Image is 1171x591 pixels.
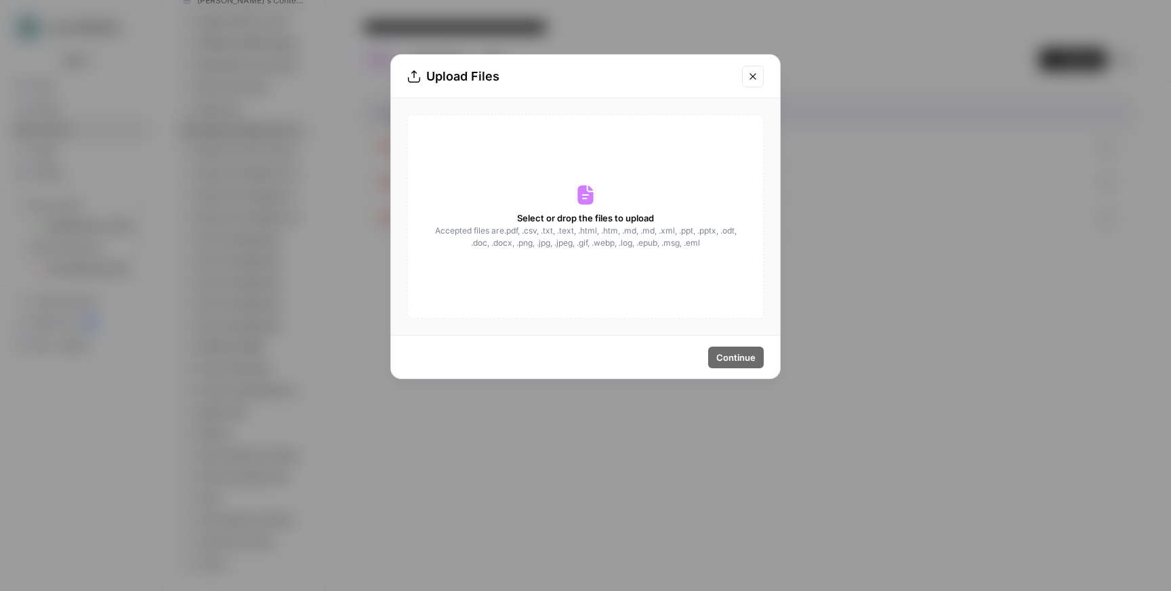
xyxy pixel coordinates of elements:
span: Continue [716,351,756,364]
div: Upload Files [407,67,734,86]
span: Accepted files are .pdf, .csv, .txt, .text, .html, .htm, .md, .md, .xml, .ppt, .pptx, .odt, .doc,... [434,225,737,249]
button: Close modal [742,66,764,87]
span: Select or drop the files to upload [517,211,654,225]
button: Continue [708,347,764,368]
